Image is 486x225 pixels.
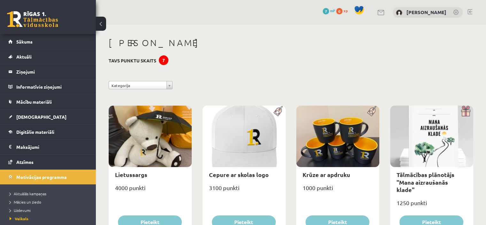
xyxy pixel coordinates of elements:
a: Rīgas 1. Tālmācības vidusskola [7,11,58,27]
legend: Maksājumi [16,140,88,154]
span: Mācies un ziedo [10,199,41,205]
span: Aktuālās kampaņas [10,191,46,196]
a: Informatīvie ziņojumi [8,79,88,94]
span: [DEMOGRAPHIC_DATA] [16,114,66,120]
span: mP [330,8,335,13]
img: Populāra prece [365,106,379,117]
a: Kategorija [109,81,173,89]
legend: Ziņojumi [16,64,88,79]
img: Dāvana ar pārsteigumu [459,106,473,117]
a: Veikals [10,216,89,221]
a: Cepure ar skolas logo [209,171,269,178]
span: Sākums [16,39,33,44]
h1: [PERSON_NAME] [109,37,473,48]
a: Uzdevumi [10,207,89,213]
span: Kategorija [112,81,164,90]
a: 7 mP [323,8,335,13]
a: [DEMOGRAPHIC_DATA] [8,109,88,124]
a: Krūze ar apdruku [303,171,350,178]
span: Aktuāli [16,54,32,60]
span: Motivācijas programma [16,174,67,180]
a: Lietussargs [115,171,147,178]
span: Atzīmes [16,159,34,165]
a: Sākums [8,34,88,49]
img: Laura Štrāla [396,10,402,16]
span: Mācību materiāli [16,99,52,105]
img: Populāra prece [271,106,286,117]
a: Digitālie materiāli [8,125,88,139]
div: 1000 punkti [296,182,379,198]
div: 4000 punkti [109,182,192,198]
a: Maksājumi [8,140,88,154]
span: Digitālie materiāli [16,129,54,135]
div: 1250 punkti [390,197,473,213]
a: [PERSON_NAME] [406,9,446,15]
div: 7 [159,55,168,65]
legend: Informatīvie ziņojumi [16,79,88,94]
div: 3100 punkti [203,182,286,198]
a: Aktuāli [8,49,88,64]
a: Aktuālās kampaņas [10,191,89,197]
span: 0 [336,8,343,14]
h3: Tavs punktu skaits [109,58,156,63]
a: Ziņojumi [8,64,88,79]
a: Motivācijas programma [8,170,88,184]
a: Mācību materiāli [8,94,88,109]
span: Uzdevumi [10,208,31,213]
a: Mācies un ziedo [10,199,89,205]
a: Tālmācības plānotājs "Mana aizraušanās klade" [397,171,454,193]
a: 0 xp [336,8,351,13]
span: Veikals [10,216,28,221]
span: 7 [323,8,329,14]
span: xp [343,8,348,13]
a: Atzīmes [8,155,88,169]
